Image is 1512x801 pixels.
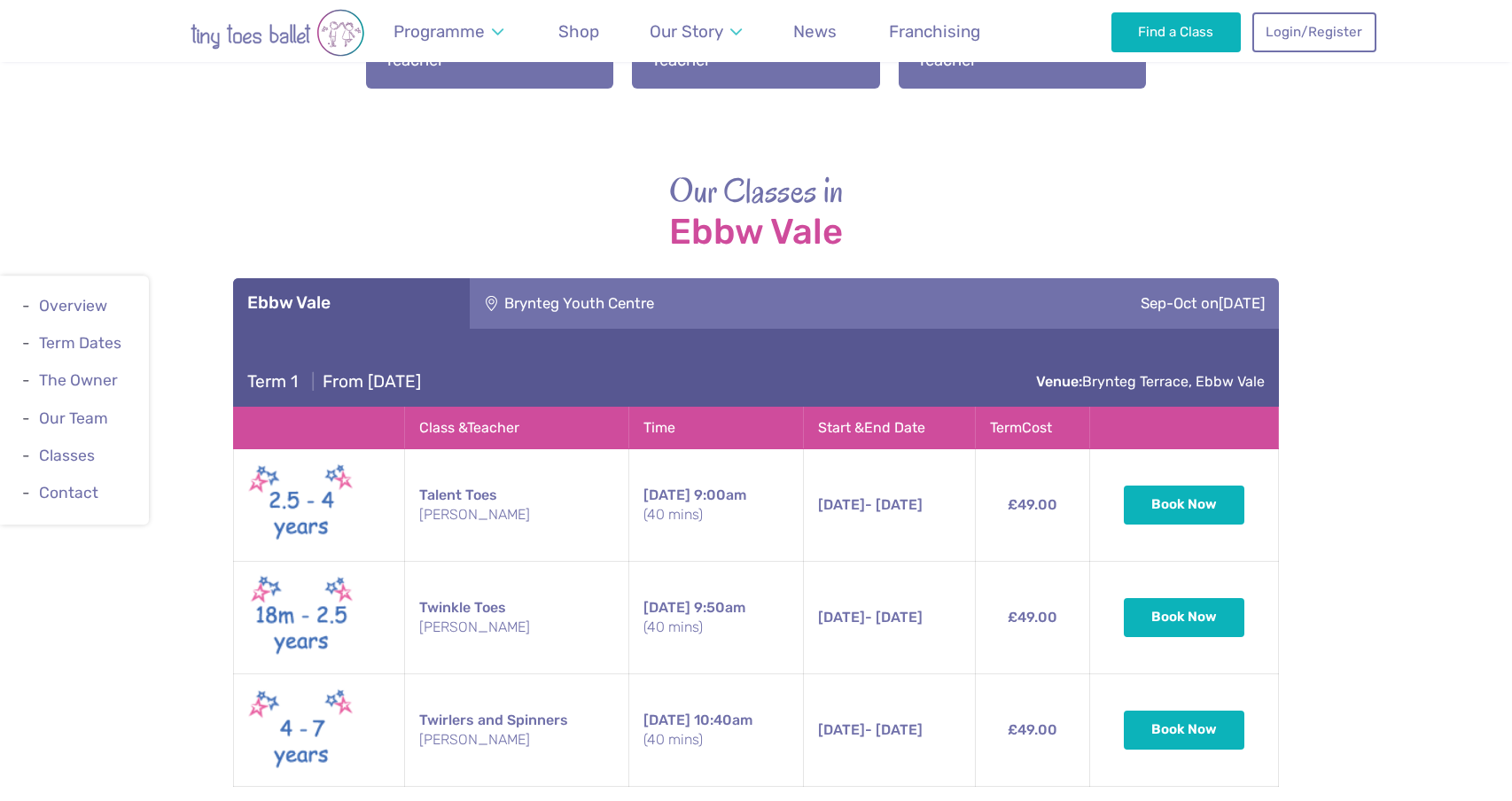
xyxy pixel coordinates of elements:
small: [PERSON_NAME] [419,730,614,750]
span: Teacher [385,51,444,70]
span: [DATE] [818,496,865,513]
span: Teacher [917,51,977,70]
small: (40 mins) [643,505,789,525]
span: [DATE] [1219,294,1265,312]
a: News [785,11,846,52]
a: Venue:Brynteg Terrace, Ebbw Vale [1036,373,1265,390]
a: Programme [385,11,511,52]
td: Talent Toes [404,448,628,561]
td: £49.00 [975,561,1090,673]
span: [DATE] [818,721,865,738]
span: - [DATE] [818,721,923,738]
small: [PERSON_NAME] [419,618,614,637]
span: Programme [394,21,485,42]
td: £49.00 [975,673,1090,786]
td: 9:00am [629,448,804,561]
strong: Ebbw Vale [233,213,1279,252]
a: Login/Register [1252,12,1376,51]
a: The Owner [39,372,118,390]
small: (40 mins) [643,618,789,637]
button: Book Now [1124,486,1244,525]
small: [PERSON_NAME] [419,505,614,525]
span: Shop [558,21,599,42]
td: 9:50am [629,561,804,673]
img: tiny toes ballet [136,9,419,57]
div: Sep-Oct on [927,278,1279,328]
img: Twirlers & Spinners New (May 2025) [248,685,355,775]
img: Talent toes New (May 2025) [248,460,355,550]
a: Shop [549,11,607,52]
a: Find a Class [1111,12,1242,51]
span: [DATE] [643,599,690,616]
a: Contact [39,484,98,502]
td: Twinkle Toes [404,561,628,673]
span: [DATE] [643,486,690,503]
img: Twinkle toes New (May 2025) [248,572,355,663]
span: Our Classes in [669,167,844,214]
span: - [DATE] [818,496,923,513]
strong: Venue: [1036,373,1082,390]
a: Overview [39,297,107,315]
a: Our Team [39,409,108,427]
button: Book Now [1124,711,1244,750]
td: Twirlers and Spinners [404,673,628,786]
span: [DATE] [818,609,865,626]
h3: Ebbw Vale [247,292,456,314]
td: £49.00 [975,448,1090,561]
span: Our Story [650,21,723,42]
a: Our Story [642,11,751,52]
th: Start & End Date [803,407,975,448]
span: News [793,21,837,42]
button: Book Now [1124,598,1244,637]
a: Term Dates [39,334,121,352]
th: Time [629,407,804,448]
span: Franchising [889,21,980,42]
th: Class & Teacher [404,407,628,448]
div: Brynteg Youth Centre [470,278,927,328]
th: Term Cost [975,407,1090,448]
h4: From [DATE] [247,371,421,393]
span: - [DATE] [818,609,923,626]
td: 10:40am [629,673,804,786]
small: (40 mins) [643,730,789,750]
span: | [302,371,323,392]
span: Teacher [651,51,711,70]
a: Franchising [880,11,988,52]
a: Classes [39,447,95,464]
span: Term 1 [247,371,298,392]
span: [DATE] [643,712,690,728]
